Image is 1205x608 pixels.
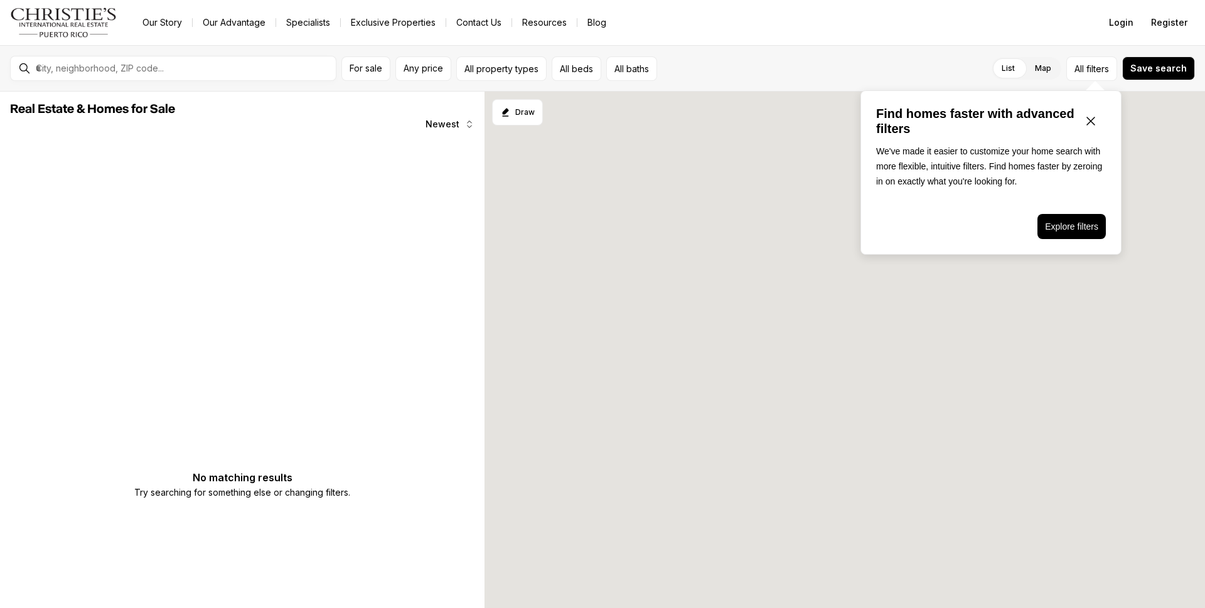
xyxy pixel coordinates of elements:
[1086,62,1109,75] span: filters
[134,472,350,483] p: No matching results
[492,99,543,125] button: Start drawing
[426,119,459,129] span: Newest
[606,56,657,81] button: All baths
[1122,56,1195,80] button: Save search
[1130,63,1187,73] span: Save search
[395,56,451,81] button: Any price
[350,63,382,73] span: For sale
[992,57,1025,80] label: List
[446,14,511,31] button: Contact Us
[577,14,616,31] a: Blog
[456,56,547,81] button: All property types
[1025,57,1061,80] label: Map
[876,144,1106,189] p: We've made it easier to customize your home search with more flexible, intuitive filters. Find ho...
[193,14,276,31] a: Our Advantage
[276,14,340,31] a: Specialists
[552,56,601,81] button: All beds
[341,14,446,31] a: Exclusive Properties
[1143,10,1195,35] button: Register
[1109,18,1133,28] span: Login
[1037,214,1106,239] button: Explore filters
[341,56,390,81] button: For sale
[10,103,175,115] span: Real Estate & Homes for Sale
[512,14,577,31] a: Resources
[418,112,482,137] button: Newest
[404,63,443,73] span: Any price
[1101,10,1141,35] button: Login
[1151,18,1187,28] span: Register
[1076,106,1106,136] button: Close popover
[876,106,1076,136] p: Find homes faster with advanced filters
[1066,56,1117,81] button: Allfilters
[1074,62,1084,75] span: All
[134,485,350,500] p: Try searching for something else or changing filters.
[10,8,117,38] img: logo
[132,14,192,31] a: Our Story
